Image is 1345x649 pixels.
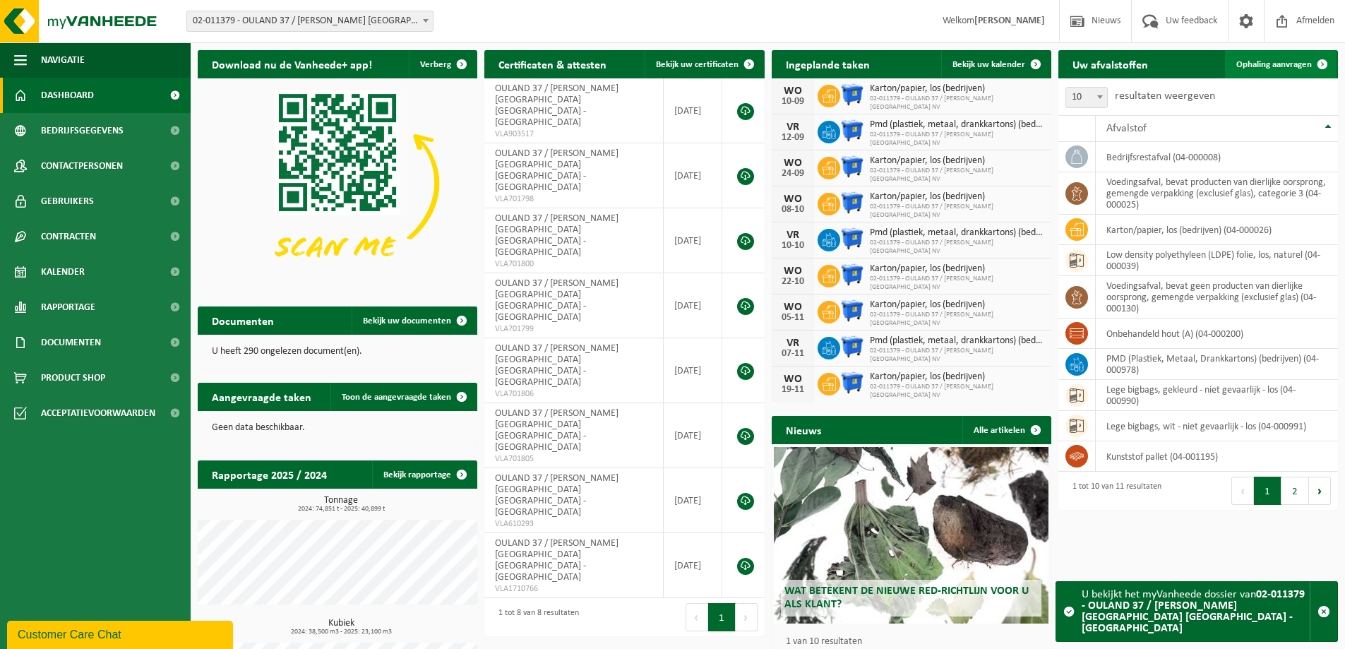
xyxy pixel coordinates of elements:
[870,335,1044,347] span: Pmd (plastiek, metaal, drankkartons) (bedrijven)
[779,302,807,313] div: WO
[1065,87,1108,108] span: 10
[41,360,105,395] span: Product Shop
[495,538,618,583] span: OULAND 37 / [PERSON_NAME] [GEOGRAPHIC_DATA] [GEOGRAPHIC_DATA] - [GEOGRAPHIC_DATA]
[495,343,618,388] span: OULAND 37 / [PERSON_NAME] [GEOGRAPHIC_DATA] [GEOGRAPHIC_DATA] - [GEOGRAPHIC_DATA]
[870,263,1044,275] span: Karton/papier, los (bedrijven)
[962,416,1050,444] a: Alle artikelen
[779,241,807,251] div: 10-10
[779,338,807,349] div: VR
[1096,380,1338,411] td: lege bigbags, gekleurd - niet gevaarlijk - los (04-000990)
[870,119,1044,131] span: Pmd (plastiek, metaal, drankkartons) (bedrijven)
[495,83,618,128] span: OULAND 37 / [PERSON_NAME] [GEOGRAPHIC_DATA] [GEOGRAPHIC_DATA] - [GEOGRAPHIC_DATA]
[491,602,579,633] div: 1 tot 8 van 8 resultaten
[1096,276,1338,318] td: voedingsafval, bevat geen producten van dierlijke oorsprong, gemengde verpakking (exclusief glas)...
[664,468,723,533] td: [DATE]
[786,637,1044,647] p: 1 van 10 resultaten
[774,447,1048,624] a: Wat betekent de nieuwe RED-richtlijn voor u als klant?
[772,50,884,78] h2: Ingeplande taken
[870,383,1044,400] span: 02-011379 - OULAND 37 / [PERSON_NAME] [GEOGRAPHIC_DATA] NV
[41,184,94,219] span: Gebruikers
[495,408,618,453] span: OULAND 37 / [PERSON_NAME] [GEOGRAPHIC_DATA] [GEOGRAPHIC_DATA] - [GEOGRAPHIC_DATA]
[409,50,476,78] button: Verberg
[205,619,477,636] h3: Kubiek
[840,227,864,251] img: WB-1100-HPE-BE-04
[784,585,1029,610] span: Wat betekent de nieuwe RED-richtlijn voor u als klant?
[870,95,1044,112] span: 02-011379 - OULAND 37 / [PERSON_NAME] [GEOGRAPHIC_DATA] NV
[645,50,763,78] a: Bekijk uw certificaten
[1065,475,1161,506] div: 1 tot 10 van 11 resultaten
[840,371,864,395] img: WB-1100-HPE-BE-01
[664,338,723,403] td: [DATE]
[870,167,1044,184] span: 02-011379 - OULAND 37 / [PERSON_NAME] [GEOGRAPHIC_DATA] NV
[779,193,807,205] div: WO
[363,316,451,326] span: Bekijk uw documenten
[1096,411,1338,441] td: lege bigbags, wit - niet gevaarlijk - los (04-000991)
[941,50,1050,78] a: Bekijk uw kalender
[870,311,1044,328] span: 02-011379 - OULAND 37 / [PERSON_NAME] [GEOGRAPHIC_DATA] NV
[779,374,807,385] div: WO
[41,254,85,290] span: Kalender
[205,496,477,513] h3: Tonnage
[840,119,864,143] img: WB-1100-HPE-BE-04
[779,97,807,107] div: 10-09
[1096,349,1338,380] td: PMD (Plastiek, Metaal, Drankkartons) (bedrijven) (04-000978)
[870,155,1044,167] span: Karton/papier, los (bedrijven)
[495,213,618,258] span: OULAND 37 / [PERSON_NAME] [GEOGRAPHIC_DATA] [GEOGRAPHIC_DATA] - [GEOGRAPHIC_DATA]
[664,403,723,468] td: [DATE]
[1058,50,1162,78] h2: Uw afvalstoffen
[41,148,123,184] span: Contactpersonen
[186,11,434,32] span: 02-011379 - OULAND 37 / C. STEINWEG BELGIUM NV - ANTWERPEN
[870,347,1044,364] span: 02-011379 - OULAND 37 / [PERSON_NAME] [GEOGRAPHIC_DATA] NV
[772,416,835,443] h2: Nieuws
[870,227,1044,239] span: Pmd (plastiek, metaal, drankkartons) (bedrijven)
[952,60,1025,69] span: Bekijk uw kalender
[779,133,807,143] div: 12-09
[41,395,155,431] span: Acceptatievoorwaarden
[870,191,1044,203] span: Karton/papier, los (bedrijven)
[779,277,807,287] div: 22-10
[495,258,652,270] span: VLA701800
[1096,245,1338,276] td: low density polyethyleen (LDPE) folie, los, naturel (04-000039)
[870,83,1044,95] span: Karton/papier, los (bedrijven)
[212,347,463,357] p: U heeft 290 ongelezen document(en).
[1106,123,1147,134] span: Afvalstof
[212,423,463,433] p: Geen data beschikbaar.
[1066,88,1107,107] span: 10
[420,60,451,69] span: Verberg
[198,78,477,288] img: Download de VHEPlus App
[870,203,1044,220] span: 02-011379 - OULAND 37 / [PERSON_NAME] [GEOGRAPHIC_DATA] NV
[736,603,758,631] button: Next
[7,618,236,649] iframe: chat widget
[198,383,325,410] h2: Aangevraagde taken
[1096,318,1338,349] td: onbehandeld hout (A) (04-000200)
[1225,50,1337,78] a: Ophaling aanvragen
[974,16,1045,26] strong: [PERSON_NAME]
[779,85,807,97] div: WO
[779,230,807,241] div: VR
[495,473,618,518] span: OULAND 37 / [PERSON_NAME] [GEOGRAPHIC_DATA] [GEOGRAPHIC_DATA] - [GEOGRAPHIC_DATA]
[779,313,807,323] div: 05-11
[779,266,807,277] div: WO
[495,453,652,465] span: VLA701805
[840,299,864,323] img: WB-1100-HPE-BE-01
[1082,582,1310,641] div: U bekijkt het myVanheede dossier van
[495,129,652,140] span: VLA903517
[840,191,864,215] img: WB-1100-HPE-BE-01
[779,157,807,169] div: WO
[1096,441,1338,472] td: kunststof pallet (04-001195)
[779,121,807,133] div: VR
[1096,172,1338,215] td: voedingsafval, bevat producten van dierlijke oorsprong, gemengde verpakking (exclusief glas), cat...
[870,239,1044,256] span: 02-011379 - OULAND 37 / [PERSON_NAME] [GEOGRAPHIC_DATA] NV
[330,383,476,411] a: Toon de aangevraagde taken
[372,460,476,489] a: Bekijk rapportage
[342,393,451,402] span: Toon de aangevraagde taken
[779,349,807,359] div: 07-11
[205,506,477,513] span: 2024: 74,851 t - 2025: 40,899 t
[840,263,864,287] img: WB-1100-HPE-BE-01
[708,603,736,631] button: 1
[495,148,618,193] span: OULAND 37 / [PERSON_NAME] [GEOGRAPHIC_DATA] [GEOGRAPHIC_DATA] - [GEOGRAPHIC_DATA]
[840,155,864,179] img: WB-1100-HPE-BE-01
[495,193,652,205] span: VLA701798
[1082,589,1305,634] strong: 02-011379 - OULAND 37 / [PERSON_NAME] [GEOGRAPHIC_DATA] [GEOGRAPHIC_DATA] - [GEOGRAPHIC_DATA]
